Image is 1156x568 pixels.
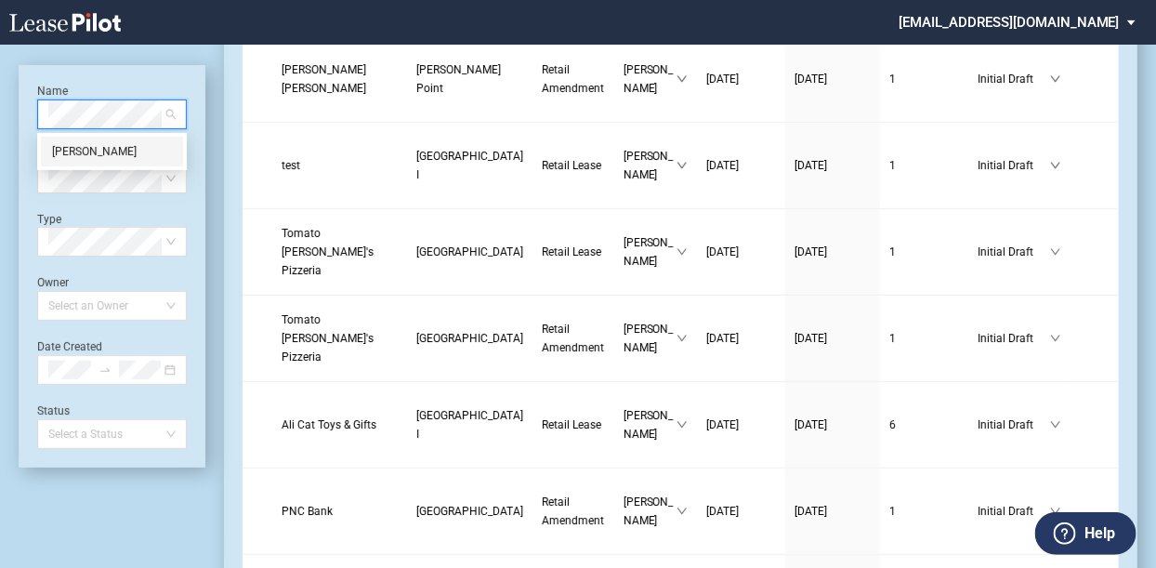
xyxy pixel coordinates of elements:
[282,502,398,521] a: PNC Bank
[282,156,398,175] a: test
[795,156,871,175] a: [DATE]
[706,156,776,175] a: [DATE]
[795,418,827,431] span: [DATE]
[889,245,896,258] span: 1
[282,418,376,431] span: Ali Cat Toys & Gifts
[542,156,605,175] a: Retail Lease
[677,246,688,258] span: down
[282,60,398,98] a: [PERSON_NAME] [PERSON_NAME]
[889,505,896,518] span: 1
[706,332,739,345] span: [DATE]
[41,137,183,166] div: Eloise
[624,406,677,443] span: [PERSON_NAME]
[1050,160,1061,171] span: down
[624,147,677,184] span: [PERSON_NAME]
[37,340,102,353] label: Date Created
[542,320,605,357] a: Retail Amendment
[416,63,501,95] span: Hanes Point
[282,505,333,518] span: PNC Bank
[624,493,677,530] span: [PERSON_NAME]
[37,404,70,417] label: Status
[542,60,605,98] a: Retail Amendment
[795,245,827,258] span: [DATE]
[706,70,776,88] a: [DATE]
[542,495,604,527] span: Retail Amendment
[542,493,605,530] a: Retail Amendment
[416,329,523,348] a: [GEOGRAPHIC_DATA]
[677,506,688,517] span: down
[542,243,605,261] a: Retail Lease
[282,224,398,280] a: Tomato [PERSON_NAME]'s Pizzeria
[282,63,366,95] span: Lane Bryant
[282,313,374,363] span: Tomato Jake's Pizzeria
[282,159,300,172] span: test
[706,505,739,518] span: [DATE]
[706,159,739,172] span: [DATE]
[542,159,601,172] span: Retail Lease
[978,70,1050,88] span: Initial Draft
[282,310,398,366] a: Tomato [PERSON_NAME]'s Pizzeria
[889,332,896,345] span: 1
[37,213,61,226] label: Type
[889,329,959,348] a: 1
[99,363,112,376] span: to
[99,363,112,376] span: swap-right
[1050,333,1061,344] span: down
[416,243,523,261] a: [GEOGRAPHIC_DATA]
[889,502,959,521] a: 1
[37,276,69,289] label: Owner
[677,419,688,430] span: down
[706,245,739,258] span: [DATE]
[1050,419,1061,430] span: down
[795,70,871,88] a: [DATE]
[889,73,896,86] span: 1
[416,505,523,518] span: Pickerington Square
[624,233,677,271] span: [PERSON_NAME]
[416,502,523,521] a: [GEOGRAPHIC_DATA]
[795,332,827,345] span: [DATE]
[706,418,739,431] span: [DATE]
[677,160,688,171] span: down
[706,502,776,521] a: [DATE]
[52,142,172,161] div: [PERSON_NAME]
[889,243,959,261] a: 1
[416,409,523,441] span: Park West Village I
[542,323,604,354] span: Retail Amendment
[416,150,523,181] span: Park West Village I
[416,60,523,98] a: [PERSON_NAME] Point
[542,245,601,258] span: Retail Lease
[978,502,1050,521] span: Initial Draft
[706,73,739,86] span: [DATE]
[978,243,1050,261] span: Initial Draft
[624,320,677,357] span: [PERSON_NAME]
[542,418,601,431] span: Retail Lease
[889,156,959,175] a: 1
[677,333,688,344] span: down
[795,416,871,434] a: [DATE]
[37,85,68,98] label: Name
[1035,512,1136,555] button: Help
[706,243,776,261] a: [DATE]
[978,329,1050,348] span: Initial Draft
[978,156,1050,175] span: Initial Draft
[889,416,959,434] a: 6
[795,502,871,521] a: [DATE]
[1050,73,1061,85] span: down
[1050,506,1061,517] span: down
[542,63,604,95] span: Retail Amendment
[677,73,688,85] span: down
[1050,246,1061,258] span: down
[795,329,871,348] a: [DATE]
[282,227,374,277] span: Tomato Jake's Pizzeria
[706,329,776,348] a: [DATE]
[795,505,827,518] span: [DATE]
[889,159,896,172] span: 1
[978,416,1050,434] span: Initial Draft
[706,416,776,434] a: [DATE]
[795,73,827,86] span: [DATE]
[889,70,959,88] a: 1
[1084,522,1115,546] label: Help
[795,159,827,172] span: [DATE]
[416,147,523,184] a: [GEOGRAPHIC_DATA] I
[542,416,605,434] a: Retail Lease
